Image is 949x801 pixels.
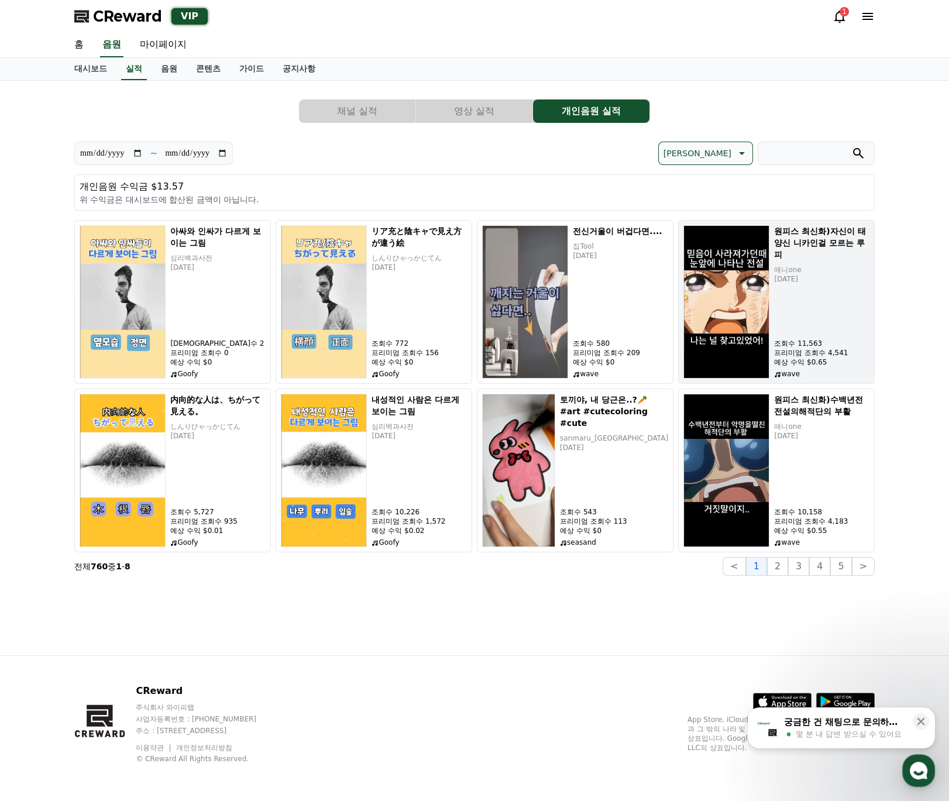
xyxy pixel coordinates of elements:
[74,7,162,26] a: CReward
[100,33,123,57] a: 음원
[37,389,44,398] span: 홈
[774,538,869,547] p: wave
[281,394,367,547] img: 내성적인 사람은 다르게 보이는 그림
[774,507,869,517] p: 조회수 10,158
[107,389,121,398] span: 대화
[74,220,271,384] a: 아싸와 인싸가 다르게 보이는 그림 아싸와 인싸가 다르게 보이는 그림 심리백과사전 [DATE] [DEMOGRAPHIC_DATA]수 2 프리미엄 조회수 0 예상 수익 $0 Goofy
[372,507,467,517] p: 조회수 10,226
[230,58,273,80] a: 가이드
[170,348,266,357] p: 프리미엄 조회수 0
[372,538,467,547] p: Goofy
[482,225,568,379] img: 전신거울이 버겁다면....
[746,557,767,576] button: 1
[774,431,869,441] p: [DATE]
[416,99,533,123] a: 영상 실적
[560,517,668,526] p: 프리미엄 조회수 113
[136,744,173,752] a: 이용약관
[482,394,555,547] img: 토끼야, 내 당근은..?🥕 #art #cutecoloring #cute
[372,263,467,272] p: [DATE]
[573,348,668,357] p: 프리미엄 조회수 209
[663,145,731,161] p: [PERSON_NAME]
[372,348,467,357] p: 프리미엄 조회수 156
[560,538,668,547] p: seasand
[477,389,673,552] a: 토끼야, 내 당근은..?🥕 #art #cutecoloring #cute 토끼야, 내 당근은..?🥕 #art #cutecoloring #cute sanmaru_[GEOGRAPH...
[723,557,745,576] button: <
[187,58,230,80] a: 콘텐츠
[170,357,266,367] p: 예상 수익 $0
[74,561,130,572] p: 전체 중 -
[372,394,467,417] h5: 내성적인 사람은 다르게 보이는 그림
[170,394,266,417] h5: 内向的な人は、ちがって見える。
[170,422,266,431] p: しんりひゃっかじてん
[833,9,847,23] a: 1
[560,507,668,517] p: 조회수 543
[125,562,130,571] strong: 8
[560,526,668,535] p: 예상 수익 $0
[150,146,157,160] p: ~
[788,557,809,576] button: 3
[372,526,467,535] p: 예상 수익 $0.02
[533,99,649,123] button: 개인음원 실적
[152,58,187,80] a: 음원
[683,394,769,547] img: 원피스 최신화)수백년전 전설의해적단의 부활
[170,253,266,263] p: 심리백과사전
[774,394,869,417] h5: 원피스 최신화)수백년전 전설의해적단의 부활
[80,194,869,205] p: 위 수익금은 대시보드에 합산된 금액이 아닙니다.
[276,220,472,384] a: リア充と陰キャで見え方が違う絵 リア充と陰キャで見え方が違う絵 しんりひゃっかじてん [DATE] 조회수 772 프리미엄 조회수 156 예상 수익 $0 Goofy
[65,33,93,57] a: 홈
[809,557,830,576] button: 4
[852,557,875,576] button: >
[170,431,266,441] p: [DATE]
[774,274,869,284] p: [DATE]
[560,443,668,452] p: [DATE]
[80,180,869,194] p: 개인음원 수익금 $13.57
[840,7,849,16] div: 1
[170,225,266,249] h5: 아싸와 인싸가 다르게 보이는 그림
[136,714,278,724] p: 사업자등록번호 : [PHONE_NUMBER]
[560,394,668,429] h5: 토끼야, 내 당근은..?🥕 #art #cutecoloring #cute
[774,517,869,526] p: 프리미엄 조회수 4,183
[170,526,266,535] p: 예상 수익 $0.01
[683,225,769,379] img: 원피스 최신화)자신이 태양신 니카인걸 모르는 루피
[774,422,869,431] p: 애니one
[273,58,325,80] a: 공지사항
[65,58,116,80] a: 대시보드
[116,562,122,571] strong: 1
[774,339,869,348] p: 조회수 11,563
[573,242,668,251] p: 집Tool
[170,339,266,348] p: [DEMOGRAPHIC_DATA]수 2
[74,389,271,552] a: 内向的な人は、ちがって見える。 内向的な人は、ちがって見える。 しんりひゃっかじてん [DATE] 조회수 5,727 프리미엄 조회수 935 예상 수익 $0.01 Goofy
[372,431,467,441] p: [DATE]
[136,684,278,698] p: CReward
[372,357,467,367] p: 예상 수익 $0
[171,8,208,25] div: VIP
[181,389,195,398] span: 설정
[372,517,467,526] p: 프리미엄 조회수 1,572
[299,99,416,123] a: 채널 실적
[170,517,266,526] p: 프리미엄 조회수 935
[774,225,869,260] h5: 원피스 최신화)자신이 태양신 니카인걸 모르는 루피
[151,371,225,400] a: 설정
[170,263,266,272] p: [DATE]
[372,339,467,348] p: 조회수 772
[170,369,266,379] p: Goofy
[372,369,467,379] p: Goofy
[477,220,673,384] a: 전신거울이 버겁다면.... 전신거울이 버겁다면.... 집Tool [DATE] 조회수 580 프리미엄 조회수 209 예상 수익 $0 wave
[93,7,162,26] span: CReward
[281,225,367,379] img: リア充と陰キャで見え方が違う絵
[678,220,875,384] a: 원피스 최신화)자신이 태양신 니카인걸 모르는 루피 원피스 최신화)자신이 태양신 니카인걸 모르는 루피 애니one [DATE] 조회수 11,563 프리미엄 조회수 4,541 예상...
[573,225,668,237] h5: 전신거울이 버겁다면....
[573,369,668,379] p: wave
[573,339,668,348] p: 조회수 580
[170,538,266,547] p: Goofy
[774,265,869,274] p: 애니one
[372,253,467,263] p: しんりひゃっかじてん
[678,389,875,552] a: 원피스 최신화)수백년전 전설의해적단의 부활 원피스 최신화)수백년전 전설의해적단의 부활 애니one [DATE] 조회수 10,158 프리미엄 조회수 4,183 예상 수익 $0.5...
[774,369,869,379] p: wave
[687,715,875,752] p: App Store, iCloud, iCloud Drive 및 iTunes Store는 미국과 그 밖의 나라 및 지역에서 등록된 Apple Inc.의 서비스 상표입니다. Goo...
[136,754,278,764] p: © CReward All Rights Reserved.
[299,99,415,123] button: 채널 실적
[91,562,108,571] strong: 760
[767,557,788,576] button: 2
[416,99,532,123] button: 영상 실적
